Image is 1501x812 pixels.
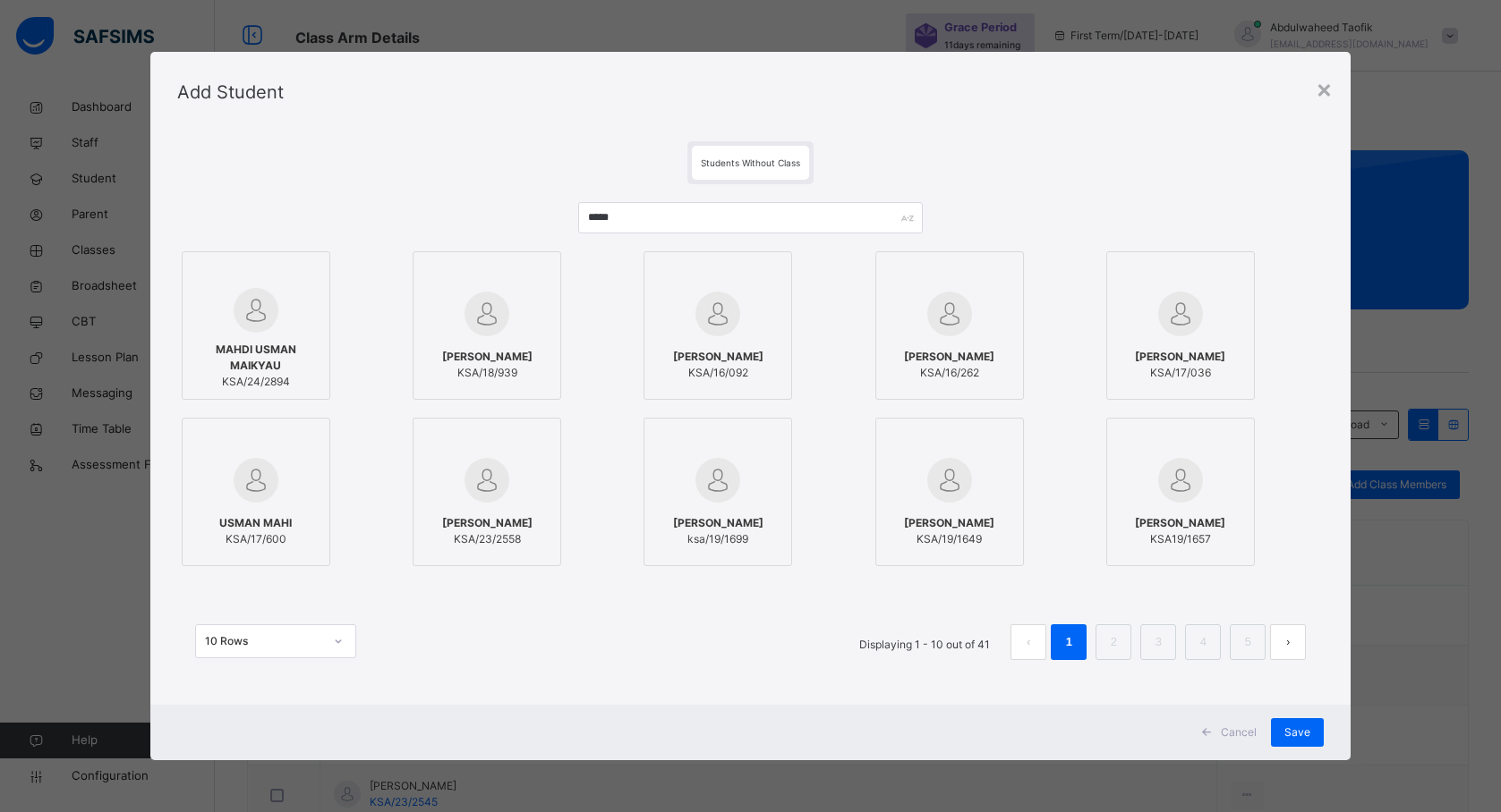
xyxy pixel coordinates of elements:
li: 3 [1140,624,1176,660]
img: default.svg [1158,292,1203,336]
span: KSA/16/262 [904,365,994,381]
span: [PERSON_NAME] [1135,515,1225,531]
li: 上一页 [1011,624,1046,660]
li: 5 [1230,624,1266,660]
span: [PERSON_NAME] [1135,349,1225,365]
li: 1 [1051,624,1087,660]
span: Students Without Class [701,157,800,168]
img: default.svg [927,292,972,336]
span: [PERSON_NAME] [442,349,533,365]
button: next page [1270,624,1306,660]
li: Displaying 1 - 10 out of 41 [846,624,1003,660]
img: default.svg [465,458,509,503]
li: 4 [1185,624,1221,660]
span: [PERSON_NAME] [904,515,994,531]
a: 2 [1105,630,1122,654]
span: KSA19/1657 [1135,531,1225,547]
span: Cancel [1221,724,1257,740]
a: 4 [1195,630,1212,654]
span: KSA/24/2894 [192,374,320,390]
span: KSA/16/092 [673,365,763,381]
span: KSA/18/939 [442,365,533,381]
span: KSA/17/600 [219,531,292,547]
img: default.svg [1158,458,1203,503]
img: default.svg [234,288,278,333]
img: default.svg [695,458,740,503]
img: default.svg [927,458,972,503]
span: Add Student [177,81,284,103]
span: [PERSON_NAME] [904,349,994,365]
img: default.svg [234,458,278,503]
button: prev page [1011,624,1046,660]
span: USMAN MAHI [219,515,292,531]
li: 下一页 [1270,624,1306,660]
a: 3 [1150,630,1167,654]
span: [PERSON_NAME] [673,515,763,531]
img: default.svg [465,292,509,336]
a: 1 [1061,630,1078,654]
img: default.svg [695,292,740,336]
span: KSA/17/036 [1135,365,1225,381]
span: [PERSON_NAME] [442,515,533,531]
span: ksa/19/1699 [673,531,763,547]
div: × [1316,70,1333,107]
span: MAHDI USMAN MAIKYAU [192,342,320,374]
div: 10 Rows [205,633,323,649]
span: Save [1284,724,1310,740]
span: KSA/23/2558 [442,531,533,547]
li: 2 [1096,624,1131,660]
span: [PERSON_NAME] [673,349,763,365]
span: KSA/19/1649 [904,531,994,547]
a: 5 [1240,630,1257,654]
